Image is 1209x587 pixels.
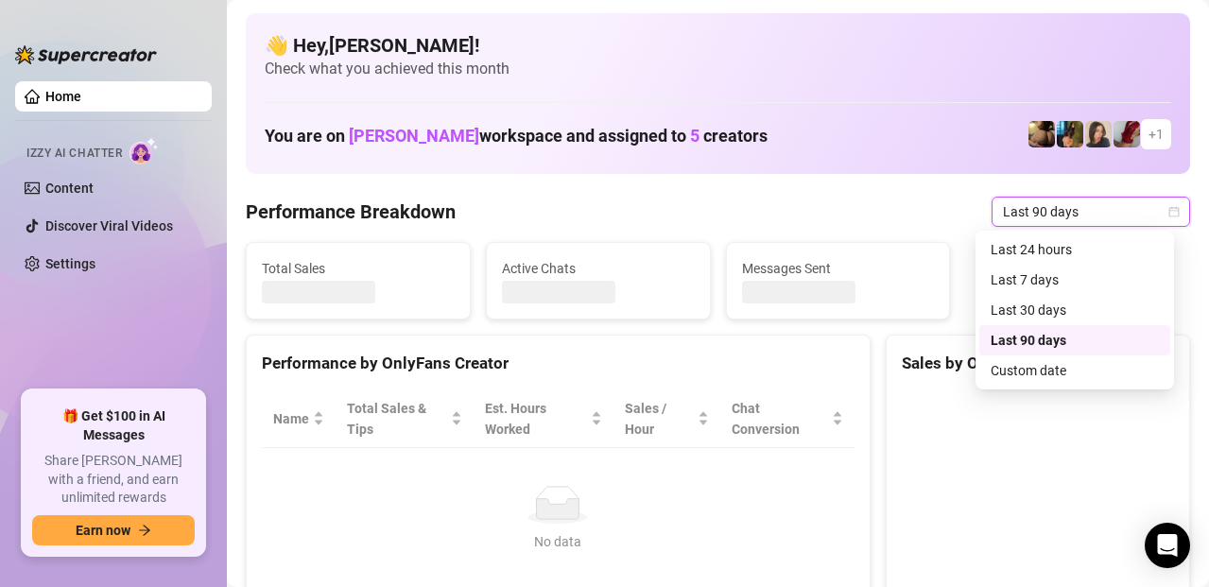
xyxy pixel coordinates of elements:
[273,408,309,429] span: Name
[262,258,455,279] span: Total Sales
[347,398,447,440] span: Total Sales & Tips
[246,199,456,225] h4: Performance Breakdown
[76,523,130,538] span: Earn now
[45,181,94,196] a: Content
[485,398,587,440] div: Est. Hours Worked
[1057,121,1083,147] img: Milly
[265,126,768,147] h1: You are on workspace and assigned to creators
[720,390,854,448] th: Chat Conversion
[1149,124,1164,145] span: + 1
[45,256,95,271] a: Settings
[336,390,474,448] th: Total Sales & Tips
[1168,206,1180,217] span: calendar
[613,390,720,448] th: Sales / Hour
[32,515,195,545] button: Earn nowarrow-right
[690,126,699,146] span: 5
[502,258,695,279] span: Active Chats
[1145,523,1190,568] div: Open Intercom Messenger
[265,59,1171,79] span: Check what you achieved this month
[902,351,1174,376] div: Sales by OnlyFans Creator
[265,32,1171,59] h4: 👋 Hey, [PERSON_NAME] !
[45,218,173,233] a: Discover Viral Videos
[742,258,935,279] span: Messages Sent
[281,531,836,552] div: No data
[15,45,157,64] img: logo-BBDzfeDw.svg
[349,126,479,146] span: [PERSON_NAME]
[1085,121,1112,147] img: Nina
[130,137,159,164] img: AI Chatter
[262,351,855,376] div: Performance by OnlyFans Creator
[26,145,122,163] span: Izzy AI Chatter
[1028,121,1055,147] img: Peachy
[32,452,195,508] span: Share [PERSON_NAME] with a friend, and earn unlimited rewards
[45,89,81,104] a: Home
[1114,121,1140,147] img: Esme
[1003,198,1179,226] span: Last 90 days
[732,398,827,440] span: Chat Conversion
[262,390,336,448] th: Name
[138,524,151,537] span: arrow-right
[32,407,195,444] span: 🎁 Get $100 in AI Messages
[625,398,694,440] span: Sales / Hour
